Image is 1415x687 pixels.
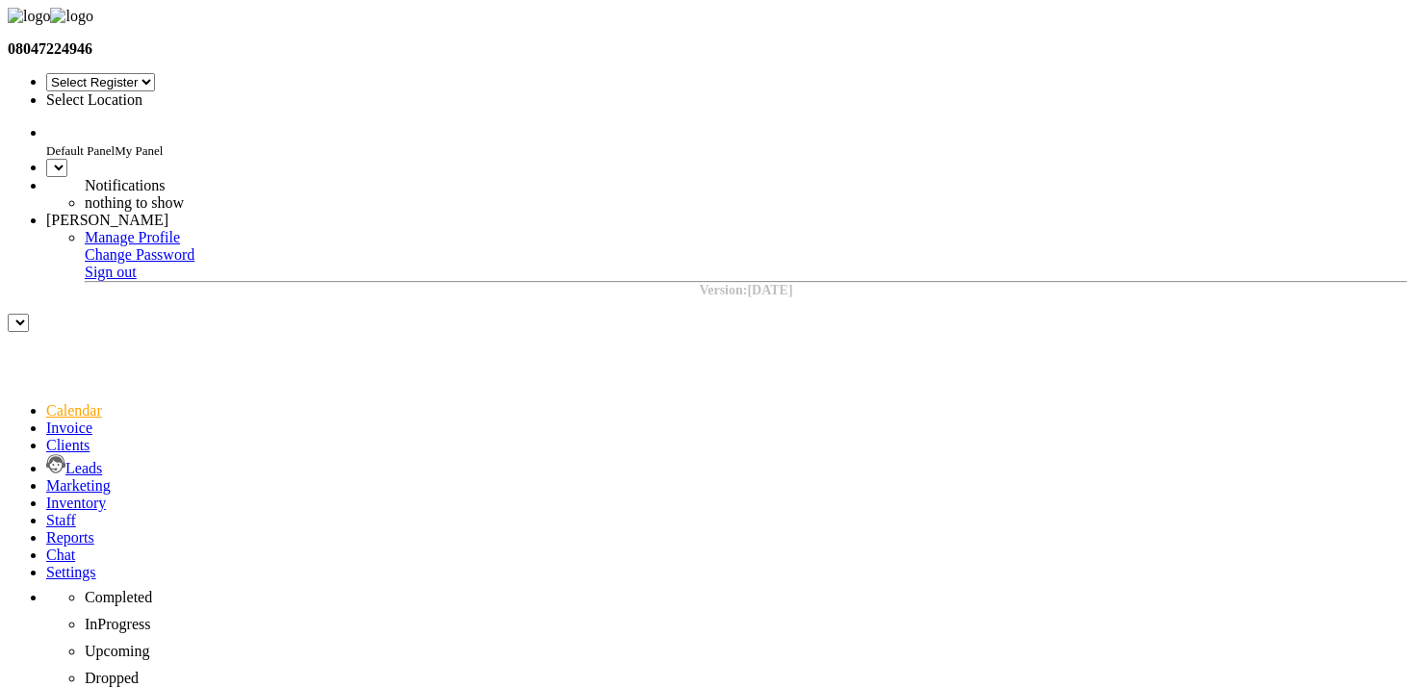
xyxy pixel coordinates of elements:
a: Clients [46,437,90,453]
a: Marketing [46,477,111,494]
span: Upcoming [85,643,150,659]
a: Settings [46,564,96,580]
a: Calendar [46,402,102,419]
a: Leads [46,460,102,476]
span: Dropped [85,670,139,686]
a: Chat [46,547,75,563]
a: Reports [46,529,94,546]
span: Leads [65,460,102,476]
b: 08047224946 [8,40,92,57]
a: Sign out [85,264,137,280]
span: Completed [85,589,152,605]
a: Staff [46,512,76,528]
span: My Panel [115,143,163,158]
span: InProgress [85,616,150,632]
a: Invoice [46,420,92,436]
div: Version:[DATE] [85,283,1407,298]
span: Default Panel [46,143,115,158]
span: [PERSON_NAME] [46,212,168,228]
img: logo [50,8,92,25]
div: Notifications [85,177,566,194]
a: Inventory [46,495,106,511]
a: Change Password [85,246,194,263]
a: Manage Profile [85,229,180,245]
img: logo [8,8,50,25]
li: nothing to show [85,194,566,212]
